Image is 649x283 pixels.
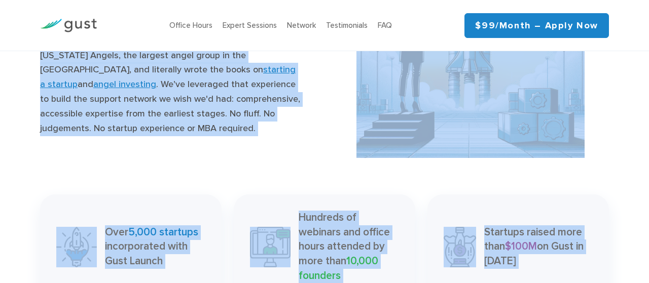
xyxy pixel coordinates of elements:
[287,21,316,30] a: Network
[223,21,277,30] a: Expert Sessions
[326,21,368,30] a: Testimonials
[40,19,97,32] img: Gust Logo
[378,21,392,30] a: FAQ
[444,227,476,267] img: 100m
[56,227,97,267] img: 5000
[484,225,592,269] p: Startups raised more than on Gust in [DATE]
[250,227,291,267] img: 10000
[169,21,212,30] a: Office Hours
[105,225,205,269] p: Over incorporated with Gust Launch
[505,240,537,253] span: $100M
[128,226,198,238] span: 5,000 startups
[93,79,156,90] a: angel investing
[40,5,301,136] p: Gust has been building products and education for founders, startups, accelerators, and investors...
[464,13,609,38] a: $99/month – Apply Now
